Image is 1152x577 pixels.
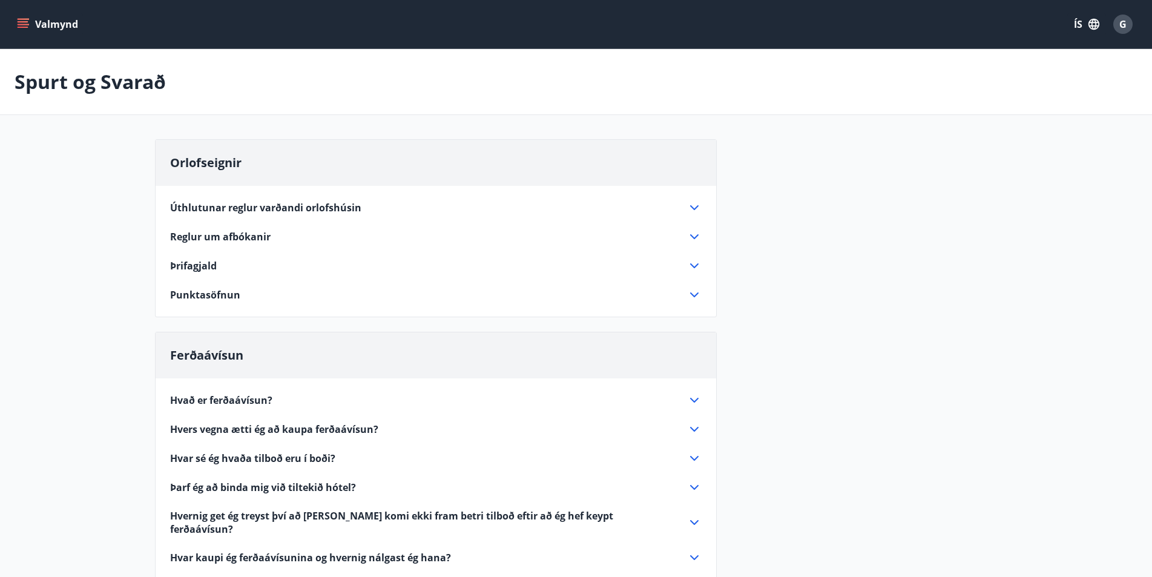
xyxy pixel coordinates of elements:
[170,422,702,437] div: Hvers vegna ætti ég að kaupa ferðaávísun?
[15,13,83,35] button: menu
[170,509,673,536] span: Hvernig get ég treyst því að [PERSON_NAME] komi ekki fram betri tilboð eftir að ég hef keypt ferð...
[170,481,356,494] span: Þarf ég að binda mig við tiltekið hótel?
[170,551,451,564] span: Hvar kaupi ég ferðaávísunina og hvernig nálgast ég hana?
[170,288,240,302] span: Punktasöfnun
[1108,10,1137,39] button: G
[170,452,335,465] span: Hvar sé ég hvaða tilboð eru í boði?
[170,201,361,214] span: Úthlutunar reglur varðandi orlofshúsin
[170,550,702,565] div: Hvar kaupi ég ferðaávísunina og hvernig nálgast ég hana?
[170,423,378,436] span: Hvers vegna ætti ég að kaupa ferðaávísun?
[170,229,702,244] div: Reglur um afbókanir
[1119,18,1127,31] span: G
[170,200,702,215] div: Úthlutunar reglur varðandi orlofshúsin
[170,393,702,407] div: Hvað er ferðaávísun?
[1067,13,1106,35] button: ÍS
[170,288,702,302] div: Punktasöfnun
[170,154,242,171] span: Orlofseignir
[170,259,702,273] div: Þrifagjald
[170,451,702,466] div: Hvar sé ég hvaða tilboð eru í boði?
[170,230,271,243] span: Reglur um afbókanir
[170,347,243,363] span: Ferðaávísun
[170,259,217,272] span: Þrifagjald
[15,68,166,95] p: Spurt og Svarað
[170,394,272,407] span: Hvað er ferðaávísun?
[170,480,702,495] div: Þarf ég að binda mig við tiltekið hótel?
[170,509,702,536] div: Hvernig get ég treyst því að [PERSON_NAME] komi ekki fram betri tilboð eftir að ég hef keypt ferð...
